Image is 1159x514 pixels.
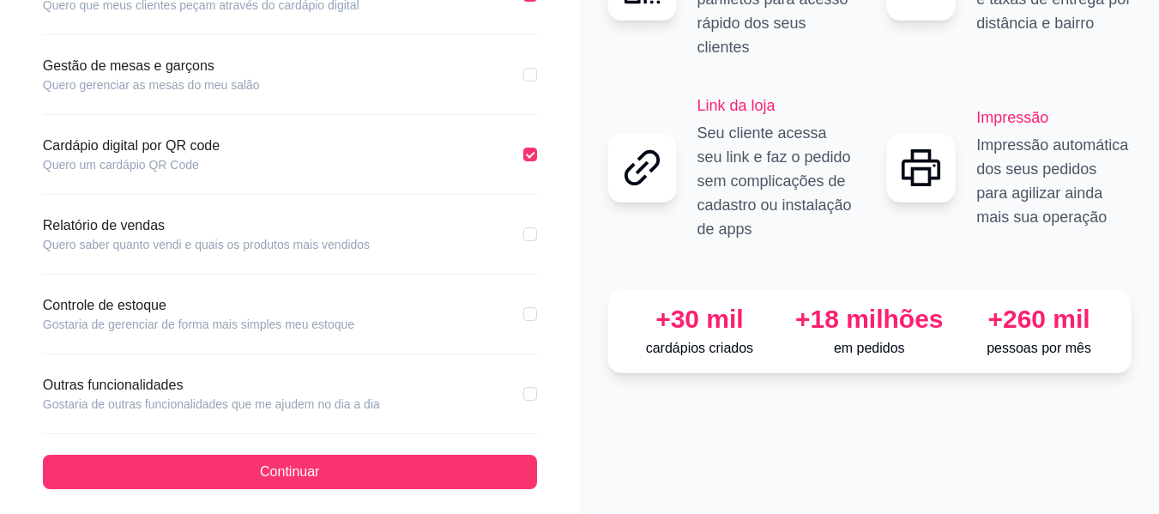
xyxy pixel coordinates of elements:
h2: Impressão [976,106,1132,130]
article: Quero um cardápio QR Code [43,156,220,173]
p: Seu cliente acessa seu link e faz o pedido sem complicações de cadastro ou instalação de apps [697,121,853,241]
span: Continuar [260,462,319,482]
article: Cardápio digital por QR code [43,136,220,156]
article: Relatório de vendas [43,215,370,236]
h2: Link da loja [697,94,853,118]
p: Impressão automática dos seus pedidos para agilizar ainda mais sua operação [976,133,1132,229]
p: em pedidos [791,338,947,359]
p: pessoas por mês [961,338,1117,359]
article: Quero gerenciar as mesas do meu salão [43,76,260,94]
article: Gostaria de gerenciar de forma mais simples meu estoque [43,316,354,333]
article: Outras funcionalidades [43,375,380,396]
article: Gestão de mesas e garçons [43,56,260,76]
div: +30 mil [622,304,778,335]
div: +18 milhões [791,304,947,335]
button: Continuar [43,455,537,489]
article: Quero saber quanto vendi e quais os produtos mais vendidos [43,236,370,253]
article: Controle de estoque [43,295,354,316]
p: cardápios criados [622,338,778,359]
div: +260 mil [961,304,1117,335]
article: Gostaria de outras funcionalidades que me ajudem no dia a dia [43,396,380,413]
